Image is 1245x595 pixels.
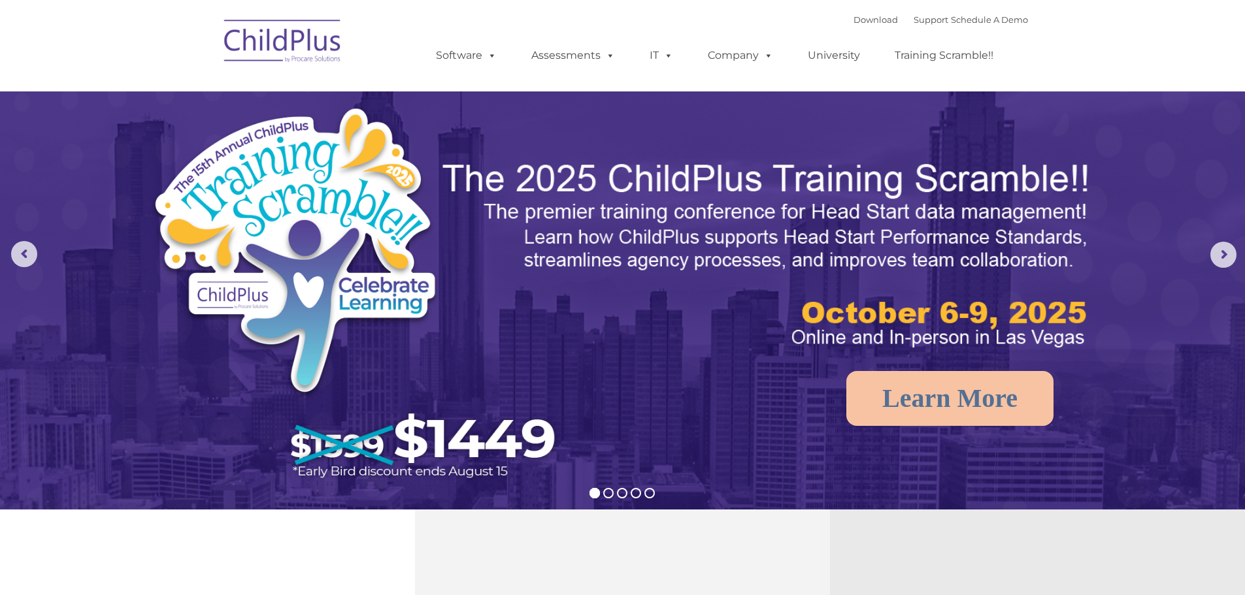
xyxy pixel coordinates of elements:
[182,86,222,96] span: Last name
[795,42,873,69] a: University
[695,42,786,69] a: Company
[854,14,1028,25] font: |
[951,14,1028,25] a: Schedule A Demo
[218,10,348,76] img: ChildPlus by Procare Solutions
[423,42,510,69] a: Software
[518,42,628,69] a: Assessments
[182,140,237,150] span: Phone number
[637,42,686,69] a: IT
[854,14,898,25] a: Download
[914,14,948,25] a: Support
[846,371,1054,426] a: Learn More
[882,42,1006,69] a: Training Scramble!!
